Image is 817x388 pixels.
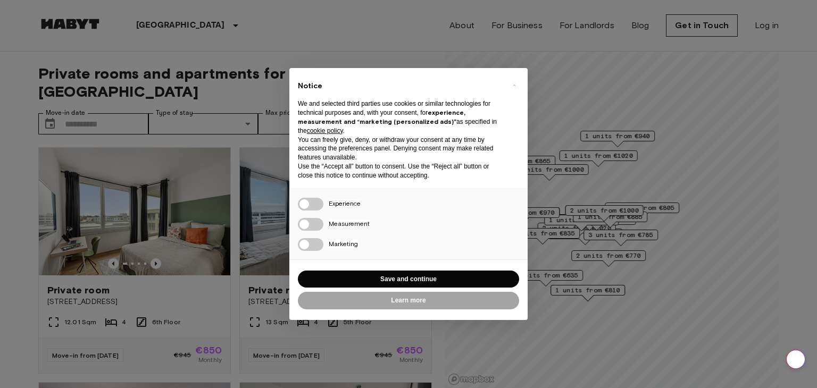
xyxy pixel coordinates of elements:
[512,79,516,91] span: ×
[298,271,519,288] button: Save and continue
[298,136,502,162] p: You can freely give, deny, or withdraw your consent at any time by accessing the preferences pane...
[298,292,519,309] button: Learn more
[307,127,343,134] a: cookie policy
[298,81,502,91] h2: Notice
[298,108,465,125] strong: experience, measurement and “marketing (personalized ads)”
[298,162,502,180] p: Use the “Accept all” button to consent. Use the “Reject all” button or close this notice to conti...
[298,99,502,135] p: We and selected third parties use cookies or similar technologies for technical purposes and, wit...
[329,199,361,207] span: Experience
[329,220,370,227] span: Measurement
[329,240,358,248] span: Marketing
[505,77,522,94] button: Close this notice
